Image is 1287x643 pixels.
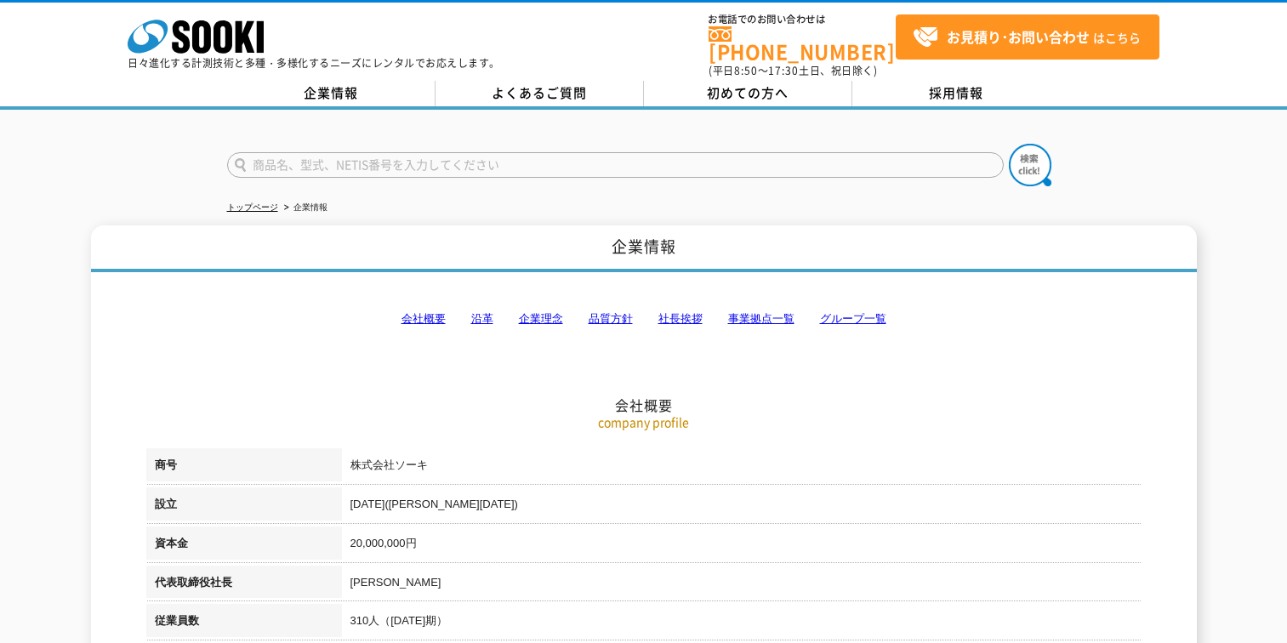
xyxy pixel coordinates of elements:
a: 企業情報 [227,81,436,106]
a: お見積り･お問い合わせはこちら [896,14,1159,60]
span: 17:30 [768,63,799,78]
span: 初めての方へ [707,83,789,102]
a: 社長挨拶 [658,312,703,325]
input: 商品名、型式、NETIS番号を入力してください [227,152,1004,178]
th: 従業員数 [146,604,342,643]
a: 沿革 [471,312,493,325]
th: 設立 [146,487,342,526]
th: 代表取締役社長 [146,566,342,605]
a: 初めての方へ [644,81,852,106]
img: btn_search.png [1009,144,1051,186]
strong: お見積り･お問い合わせ [947,26,1090,47]
span: お電話でのお問い合わせは [709,14,896,25]
li: 企業情報 [281,199,327,217]
a: 企業理念 [519,312,563,325]
a: 品質方針 [589,312,633,325]
td: 株式会社ソーキ [342,448,1142,487]
p: company profile [146,413,1142,431]
a: 会社概要 [401,312,446,325]
a: グループ一覧 [820,312,886,325]
th: 商号 [146,448,342,487]
span: はこちら [913,25,1141,50]
p: 日々進化する計測技術と多種・多様化するニーズにレンタルでお応えします。 [128,58,500,68]
span: 8:50 [734,63,758,78]
a: よくあるご質問 [436,81,644,106]
th: 資本金 [146,526,342,566]
td: 20,000,000円 [342,526,1142,566]
h2: 会社概要 [146,226,1142,414]
td: [DATE]([PERSON_NAME][DATE]) [342,487,1142,526]
h1: 企業情報 [91,225,1197,272]
a: [PHONE_NUMBER] [709,26,896,61]
a: 事業拠点一覧 [728,312,794,325]
td: [PERSON_NAME] [342,566,1142,605]
a: トップページ [227,202,278,212]
a: 採用情報 [852,81,1061,106]
td: 310人（[DATE]期） [342,604,1142,643]
span: (平日 ～ 土日、祝日除く) [709,63,877,78]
